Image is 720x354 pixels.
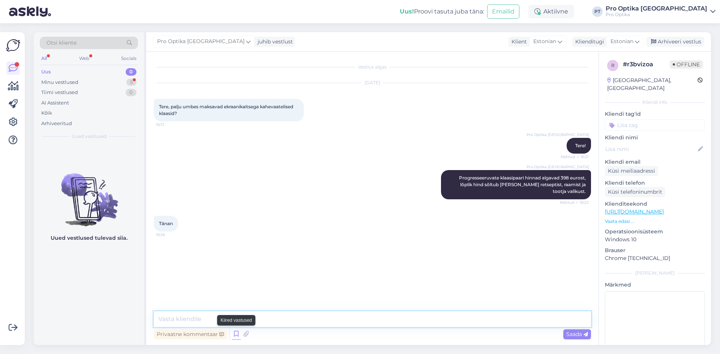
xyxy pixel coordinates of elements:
[40,54,48,63] div: All
[605,187,665,197] div: Küsi telefoninumbrit
[605,158,705,166] p: Kliendi email
[46,39,76,47] span: Otsi kliente
[72,133,106,140] span: Uued vestlused
[533,37,556,46] span: Estonian
[400,8,414,15] b: Uus!
[255,38,293,46] div: juhib vestlust
[41,79,78,86] div: Minu vestlused
[220,317,252,324] small: Kiired vastused
[51,234,127,242] p: Uued vestlused tulevad siia.
[605,236,705,243] p: Windows 10
[611,63,615,68] span: r
[607,76,697,92] div: [GEOGRAPHIC_DATA], [GEOGRAPHIC_DATA]
[41,68,51,76] div: Uus
[605,208,664,215] a: [URL][DOMAIN_NAME]
[605,179,705,187] p: Kliendi telefon
[566,331,588,338] span: Saada
[159,104,294,116] span: Tere, palju umbes maksavad ekraanikaitsega kahevaatelised klaasid?
[41,109,52,117] div: Kõik
[560,200,589,205] span: Nähtud ✓ 16:22
[526,164,589,170] span: Pro Optika [GEOGRAPHIC_DATA]
[605,218,705,225] p: Vaata edasi ...
[154,64,591,70] div: Vestlus algas
[605,110,705,118] p: Kliendi tag'id
[156,232,184,237] span: 16:26
[120,54,138,63] div: Socials
[78,54,91,63] div: Web
[487,4,519,19] button: Emailid
[156,122,184,127] span: 16:13
[605,99,705,106] div: Kliendi info
[126,89,136,96] div: 0
[526,132,589,137] span: Pro Optika [GEOGRAPHIC_DATA]
[528,5,574,18] div: Aktiivne
[670,60,703,69] span: Offline
[606,12,707,18] div: Pro Optika
[561,154,589,160] span: Nähtud ✓ 16:21
[126,79,136,86] div: 5
[41,120,72,127] div: Arhiveeritud
[34,160,144,227] img: No chats
[606,6,707,12] div: Pro Optika [GEOGRAPHIC_DATA]
[605,270,705,276] div: [PERSON_NAME]
[508,38,527,46] div: Klient
[459,175,587,194] span: Progresseeruvate klaasipaari hinnad algavad 398 eurost, lõplik hind sõltub [PERSON_NAME] retsepti...
[154,79,591,86] div: [DATE]
[157,37,244,46] span: Pro Optika [GEOGRAPHIC_DATA]
[572,38,604,46] div: Klienditugi
[610,37,633,46] span: Estonian
[592,6,603,17] div: PT
[605,281,705,289] p: Märkmed
[605,119,705,131] input: Lisa tag
[159,221,173,226] span: Tänan
[154,329,227,339] div: Privaatne kommentaar
[605,254,705,262] p: Chrome [TECHNICAL_ID]
[41,89,78,96] div: Tiimi vestlused
[605,134,705,142] p: Kliendi nimi
[605,246,705,254] p: Brauser
[605,200,705,208] p: Klienditeekond
[605,228,705,236] p: Operatsioonisüsteem
[605,166,658,176] div: Küsi meiliaadressi
[623,60,670,69] div: # r3bvizoa
[400,7,484,16] div: Proovi tasuta juba täna:
[6,38,20,52] img: Askly Logo
[605,145,696,153] input: Lisa nimi
[606,6,715,18] a: Pro Optika [GEOGRAPHIC_DATA]Pro Optika
[646,37,704,47] div: Arhiveeri vestlus
[126,68,136,76] div: 0
[41,99,69,107] div: AI Assistent
[575,143,586,148] span: Tere!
